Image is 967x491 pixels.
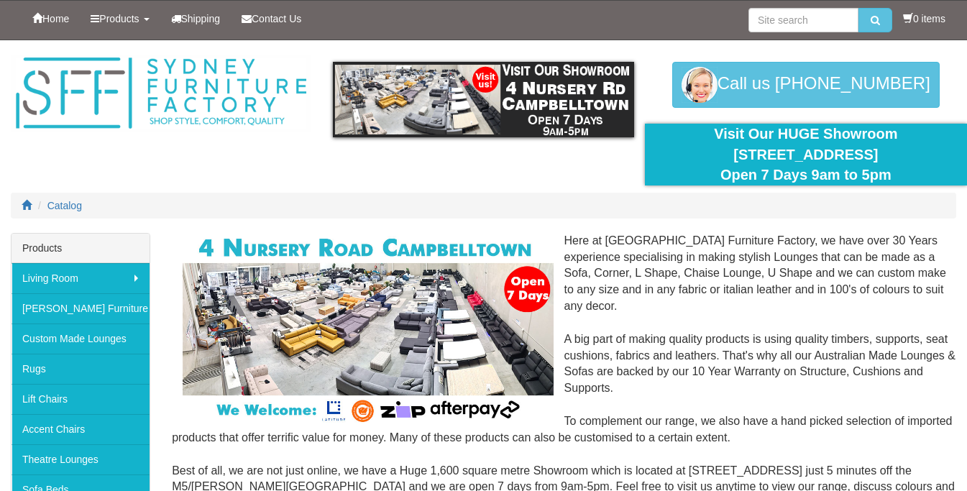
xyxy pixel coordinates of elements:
[42,13,69,24] span: Home
[22,1,80,37] a: Home
[12,263,150,293] a: Living Room
[231,1,312,37] a: Contact Us
[12,444,150,474] a: Theatre Lounges
[181,13,221,24] span: Shipping
[12,354,150,384] a: Rugs
[160,1,232,37] a: Shipping
[656,124,956,185] div: Visit Our HUGE Showroom [STREET_ADDRESS] Open 7 Days 9am to 5pm
[47,200,82,211] a: Catalog
[12,293,150,323] a: [PERSON_NAME] Furniture
[12,323,150,354] a: Custom Made Lounges
[99,13,139,24] span: Products
[80,1,160,37] a: Products
[333,62,633,137] img: showroom.gif
[748,8,858,32] input: Site search
[11,55,311,132] img: Sydney Furniture Factory
[903,12,945,26] li: 0 items
[12,234,150,263] div: Products
[183,233,553,426] img: Corner Modular Lounges
[252,13,301,24] span: Contact Us
[12,414,150,444] a: Accent Chairs
[12,384,150,414] a: Lift Chairs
